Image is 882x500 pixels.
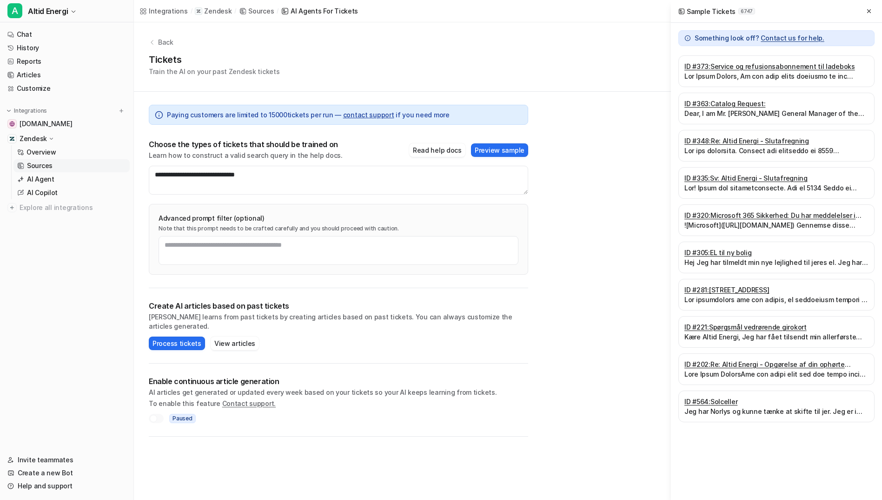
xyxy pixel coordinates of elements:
p: [PERSON_NAME] learns from past tickets by creating articles based on past tickets. You can always... [149,312,528,331]
p: Lor! Ipsum dol sitametconsecte. Adi el 5134 Seddo ei 6646366756 Tempor. Incidi Utlaboree Dolorema... [684,183,869,193]
a: Explore all integrations [4,201,130,214]
a: ID #221:Spørgsmål vedrørende girokort [684,322,869,332]
p: Dear, I am Mr. [PERSON_NAME] General Manager of the company SAS SODICAMB. We are looking for reli... [684,108,869,118]
a: Sources [13,159,130,172]
p: AI Copilot [27,188,58,197]
button: Preview sample [471,143,528,157]
p: Lor ips dolorsita. Consect adi elitseddo ei 8559 7656414435 Te.Incididu Utl Etdolorem > Ali 14. e... [684,146,869,155]
a: ID #373:Service og refusionsabonnement til ladeboks [684,61,869,71]
p: Zendesk [20,134,47,143]
a: AI Copilot [13,186,130,199]
a: ID #363:Catalog Request: [684,99,869,108]
img: altidenergi.dk [9,121,15,127]
span: 6747 [738,8,755,14]
p: AI articles get generated or updated every week based on your tickets so your AI keeps learning f... [149,388,528,397]
p: Sample Tickets [687,7,736,16]
p: ![Microsoft]([URL][DOMAIN_NAME]) Gennemse disse meddelelser **2 meddelelser** er gemt, så du kan ... [684,220,869,230]
span: A [7,3,22,18]
span: / [234,7,236,15]
p: Jeg har Norlys og kunne tænke at skifte til jer. Jeg er i tvivl om mine solceller. Overskydende e... [684,406,869,416]
p: Zendesk [204,7,232,16]
p: Choose the types of tickets that should be trained on [149,140,343,149]
a: ID #335:Sv: Altid Energi - Slutafregning [684,173,869,183]
p: Kære Altid Energi, Jeg har fået tilsendt min allerførste regning via et girokort til min e-Boks, ... [684,332,869,342]
p: Sources [27,161,53,170]
span: / [277,7,279,15]
a: ID #305:EL til ny bolig [684,248,869,257]
p: Back [158,37,173,47]
span: / [191,7,192,15]
a: ID #281:[STREET_ADDRESS] [684,285,869,295]
img: explore all integrations [7,203,17,212]
button: Integrations [4,106,50,115]
button: Read help docs [409,143,465,157]
div: Sources [248,6,274,16]
span: Contact us for help. [761,34,824,42]
span: Explore all integrations [20,200,126,215]
a: Zendesk [195,7,232,16]
a: History [4,41,130,54]
div: Integrations [149,6,188,16]
p: Something look off? [695,34,824,43]
p: AI Agent [27,175,54,184]
a: Help and support [4,480,130,493]
a: Invite teammates [4,453,130,466]
a: AI Agents for tickets [281,6,358,16]
a: altidenergi.dk[DOMAIN_NAME] [4,117,130,130]
img: menu_add.svg [118,108,125,114]
a: ID #564:Solceller [684,397,869,406]
a: Reports [4,55,130,68]
p: Train the AI on your past Zendesk tickets [149,67,280,76]
h1: Tickets [149,53,280,67]
p: Note that this prompt needs to be crafted carefully and you should proceed with caution. [159,225,518,232]
a: Articles [4,68,130,81]
a: Integrations [139,6,188,16]
p: Lor ipsumdolors ame con adipis, el seddoeiusm tempori ut labor etd magnaaliqua Eni 28.33.0983 adm... [684,295,869,304]
p: To enable this feature [149,399,528,408]
div: AI Agents for tickets [291,6,358,16]
a: Overview [13,146,130,159]
span: Paused [169,414,196,423]
a: contact support [343,111,394,119]
p: Advanced prompt filter (optional) [159,214,518,223]
p: Enable continuous article generation [149,377,528,386]
p: Integrations [14,107,47,115]
button: View articles [211,337,259,350]
a: Sources [239,6,274,16]
img: Zendesk [9,136,15,142]
button: Process tickets [149,337,205,350]
p: Overview [27,148,56,157]
span: [DOMAIN_NAME] [20,119,72,128]
a: AI Agent [13,173,130,186]
a: ID #348:Re: Altid Energi - Slutafregning [684,136,869,146]
p: Learn how to construct a valid search query in the help docs. [149,151,343,160]
p: Create AI articles based on past tickets [149,301,528,311]
p: Lore Ipsum Dolors ​ ​Ame con adipi elit sed doe tempo incidi, utl et dolor magnaal eni ad minimve... [684,369,869,379]
a: ID #320:Microsoft 365 Sikkerhed: Du har meddelelser i karantæne [684,210,869,220]
a: ID #202:Re: Altid Energi - Opgørelse af din ophørte elaftale [684,359,869,369]
a: Create a new Bot [4,466,130,480]
img: expand menu [6,108,12,114]
a: Chat [4,28,130,41]
span: Contact support. [222,399,276,407]
p: Lor Ipsum Dolors, Am con adip elits doeiusmo te inc utlaboreetdo magna ali EnimAdmini veniamq nos... [684,71,869,81]
span: Altid Energi [28,5,68,18]
a: Customize [4,82,130,95]
p: Hej Jeg har tilmeldt min nye lejlighed til jeres el. Jeg har dog ikke fået en bekræftigelse på mi... [684,257,869,267]
span: Paying customers are limited to 15000 tickets per run — if you need more [167,110,450,120]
